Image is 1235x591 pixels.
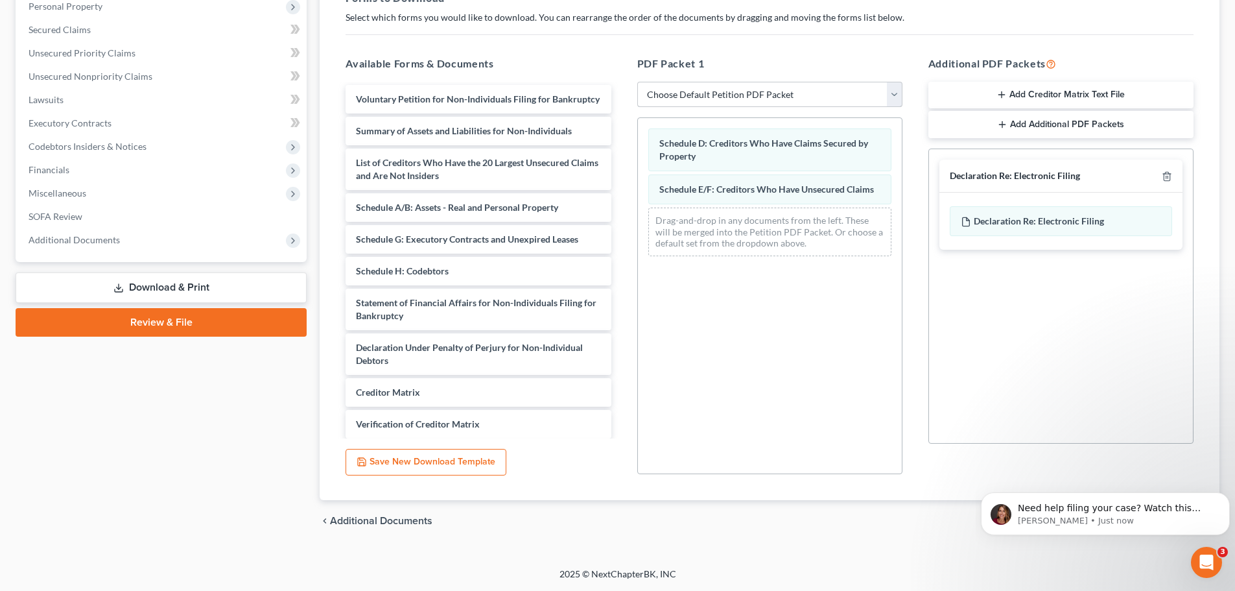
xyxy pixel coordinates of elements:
[659,184,874,195] span: Schedule E/F: Creditors Who Have Unsecured Claims
[648,208,891,256] div: Drag-and-drop in any documents from the left. These will be merged into the Petition PDF Packet. ...
[330,516,432,526] span: Additional Documents
[29,24,91,35] span: Secured Claims
[29,47,135,58] span: Unsecured Priority Claims
[29,141,147,152] span: Codebtors Insiders & Notices
[356,265,449,276] span: Schedule H: Codebtors
[356,202,558,213] span: Schedule A/B: Assets - Real and Personal Property
[976,465,1235,556] iframe: Intercom notifications message
[1217,547,1228,557] span: 3
[356,93,600,104] span: Voluntary Petition for Non-Individuals Filing for Bankruptcy
[320,516,330,526] i: chevron_left
[29,164,69,175] span: Financials
[928,111,1194,138] button: Add Additional PDF Packets
[18,42,307,65] a: Unsecured Priority Claims
[18,88,307,112] a: Lawsuits
[29,187,86,199] span: Miscellaneous
[29,1,102,12] span: Personal Property
[29,211,82,222] span: SOFA Review
[356,234,578,245] span: Schedule G: Executory Contracts and Unexpired Leases
[18,205,307,228] a: SOFA Review
[346,449,506,476] button: Save New Download Template
[1191,547,1222,578] iframe: Intercom live chat
[346,56,611,71] h5: Available Forms & Documents
[16,308,307,337] a: Review & File
[16,272,307,303] a: Download & Print
[320,516,432,526] a: chevron_left Additional Documents
[659,138,868,162] span: Schedule D: Creditors Who Have Claims Secured by Property
[18,112,307,135] a: Executory Contracts
[356,342,583,366] span: Declaration Under Penalty of Perjury for Non-Individual Debtors
[356,387,420,398] span: Creditor Matrix
[346,11,1194,24] p: Select which forms you would like to download. You can rearrange the order of the documents by dr...
[42,50,238,62] p: Message from Katie, sent Just now
[18,18,307,42] a: Secured Claims
[950,170,1080,182] div: Declaration Re: Electronic Filing
[42,38,228,112] span: Need help filing your case? Watch this video! Still need help? Here are two articles with instruc...
[928,56,1194,71] h5: Additional PDF Packets
[356,125,572,136] span: Summary of Assets and Liabilities for Non-Individuals
[29,71,152,82] span: Unsecured Nonpriority Claims
[29,94,64,105] span: Lawsuits
[29,234,120,245] span: Additional Documents
[356,418,480,429] span: Verification of Creditor Matrix
[356,157,598,181] span: List of Creditors Who Have the 20 Largest Unsecured Claims and Are Not Insiders
[356,297,596,321] span: Statement of Financial Affairs for Non-Individuals Filing for Bankruptcy
[974,215,1104,226] span: Declaration Re: Electronic Filing
[637,56,902,71] h5: PDF Packet 1
[248,568,987,591] div: 2025 © NextChapterBK, INC
[928,82,1194,109] button: Add Creditor Matrix Text File
[29,117,112,128] span: Executory Contracts
[18,65,307,88] a: Unsecured Nonpriority Claims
